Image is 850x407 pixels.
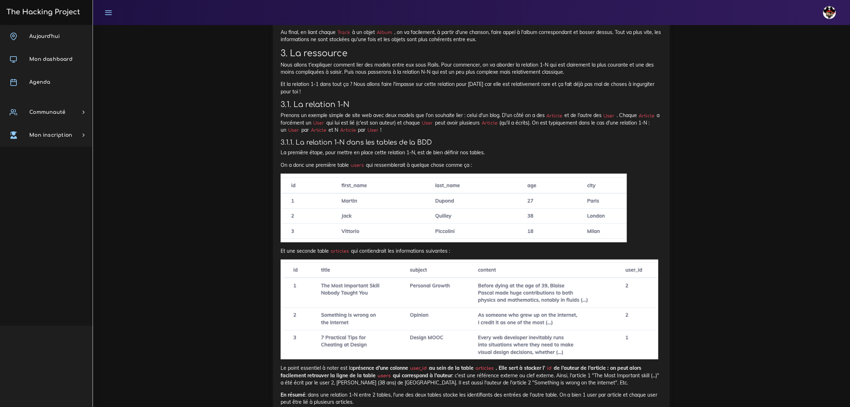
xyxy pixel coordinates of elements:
[281,174,627,242] img: fkCdRgu.png
[286,127,301,134] code: User
[281,391,662,406] p: : dans une relation 1-N entre 2 tables, l'une des deux tables stocke les identifiants des entrées...
[281,364,662,386] p: Le point essentiel à noter est la : c'est une référence externe ou clef externe. Ainsi, l'article...
[29,34,60,39] span: Aujourd'hui
[309,127,328,134] code: Article
[281,29,662,43] p: Au final, en liant chaque à un objet , on va facilement, à partir d'une chanson, faire appel à l'...
[375,29,394,36] code: Album
[311,120,326,127] code: User
[408,365,429,372] code: user_id
[281,139,662,146] h4: 3.1.1. La relation 1-N dans les tables de la BDD
[545,112,564,120] code: Article
[281,161,662,169] p: On a donc une première table qui ressemblerait à quelque chose comme ça :
[602,112,617,120] code: User
[338,127,358,134] code: Article
[281,81,662,95] p: Et la relation 1-1 dans tout ça ? Nous allons faire l'impasse sur cette relation pour [DATE] car ...
[420,120,435,127] code: User
[474,365,496,372] code: articles
[376,372,393,379] code: users
[281,61,662,76] p: Nous allons t'expliquer comment lier des models entre eux sous Rails. Pour commencer, on va abord...
[29,79,50,85] span: Agenda
[281,392,305,398] strong: En résumé
[29,110,65,115] span: Communauté
[329,248,351,255] code: articles
[29,57,73,62] span: Mon dashboard
[281,260,658,359] img: sZcqNH8.png
[349,162,366,169] code: users
[281,100,662,109] h3: 3.1. La relation 1-N
[281,247,662,255] p: Et une seconde table qui contiendrait les informations suivantes :
[281,112,662,134] p: Prenons un exemple simple de site web avec deux models que l'on souhaite lier : celui d'un blog. ...
[281,48,662,59] h2: 3. La ressource
[480,120,499,127] code: Article
[545,365,554,372] code: id
[336,29,352,36] code: Track
[637,112,657,120] code: Article
[281,365,642,378] strong: présence d'une colonne au sein de la table . Elle sert à stocker l' de l'auteur de l'article : on...
[281,149,662,156] p: La première étape, pour mettre en place cette relation 1-N, est de bien définir nos tables.
[823,6,836,19] img: avatar
[29,132,72,138] span: Mon inscription
[4,8,80,16] h3: The Hacking Project
[366,127,381,134] code: User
